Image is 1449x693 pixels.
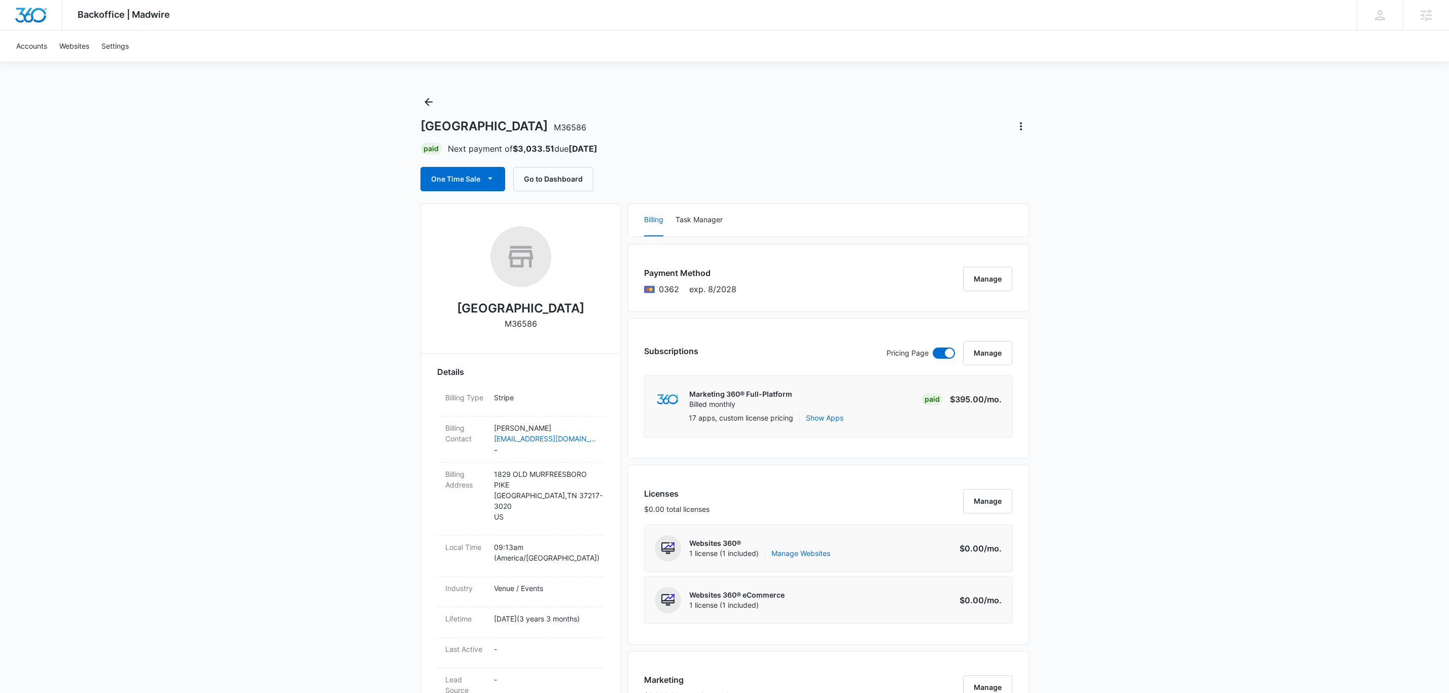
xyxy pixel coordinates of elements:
p: 09:13am ( America/[GEOGRAPHIC_DATA] ) [494,542,596,563]
button: Actions [1013,118,1029,134]
span: Details [437,366,464,378]
strong: $3,033.51 [513,144,554,154]
span: Mastercard ending with [659,283,679,295]
dt: Local Time [445,542,486,552]
h3: Marketing [644,674,728,686]
button: Manage [963,267,1012,291]
p: M36586 [505,318,537,330]
p: Websites 360® eCommerce [689,590,785,600]
a: Websites [53,30,95,61]
div: Local Time09:13am (America/[GEOGRAPHIC_DATA]) [437,536,605,577]
p: $0.00 total licenses [644,504,710,514]
dt: Lifetime [445,613,486,624]
dt: Last Active [445,644,486,654]
h3: Licenses [644,488,710,500]
p: Billed monthly [689,399,792,409]
span: 1 license (1 included) [689,548,830,559]
div: IndustryVenue / Events [437,577,605,607]
p: Websites 360® [689,538,830,548]
button: Task Manager [676,204,723,236]
strong: [DATE] [569,144,597,154]
button: Manage [963,341,1012,365]
button: Billing [644,204,663,236]
p: Marketing 360® Full-Platform [689,389,792,399]
p: 17 apps, custom license pricing [689,412,793,423]
p: - [494,674,596,685]
button: Go to Dashboard [513,167,593,191]
dt: Industry [445,583,486,594]
dd: - [494,423,596,456]
p: - [494,644,596,654]
p: Pricing Page [887,348,929,359]
p: Stripe [494,392,596,403]
button: Manage [963,489,1012,513]
a: Settings [95,30,135,61]
img: marketing360Logo [657,394,679,405]
p: Next payment of due [448,143,597,155]
dt: Billing Type [445,392,486,403]
p: $0.00 [954,594,1002,606]
h3: Subscriptions [644,345,698,357]
button: One Time Sale [420,167,505,191]
div: Paid [922,393,943,405]
div: Lifetime[DATE](3 years 3 months) [437,607,605,638]
button: Show Apps [806,412,843,423]
span: Backoffice | Madwire [78,9,170,20]
p: [PERSON_NAME] [494,423,596,433]
h2: [GEOGRAPHIC_DATA] [457,299,584,318]
p: Venue / Events [494,583,596,594]
span: /mo. [984,394,1002,404]
div: Last Active- [437,638,605,668]
a: Accounts [10,30,53,61]
span: /mo. [984,595,1002,605]
div: Paid [420,143,442,155]
div: Billing Contact[PERSON_NAME][EMAIL_ADDRESS][DOMAIN_NAME]- [437,417,605,463]
div: Billing TypeStripe [437,386,605,417]
span: M36586 [554,122,586,132]
h1: [GEOGRAPHIC_DATA] [420,119,586,134]
p: $395.00 [950,393,1002,405]
span: 1 license (1 included) [689,600,785,610]
dt: Billing Contact [445,423,486,444]
a: Manage Websites [771,548,830,559]
span: exp. 8/2028 [689,283,736,295]
button: Back [420,94,437,110]
p: $0.00 [954,542,1002,555]
h3: Payment Method [644,267,736,279]
div: Billing Address1829 OLD MURFREESBORO PIKE[GEOGRAPHIC_DATA],TN 37217-3020US [437,463,605,536]
span: /mo. [984,543,1002,553]
a: [EMAIL_ADDRESS][DOMAIN_NAME] [494,433,596,444]
p: [DATE] ( 3 years 3 months ) [494,613,596,624]
dt: Billing Address [445,469,486,490]
p: 1829 OLD MURFREESBORO PIKE [GEOGRAPHIC_DATA] , TN 37217-3020 US [494,469,596,522]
